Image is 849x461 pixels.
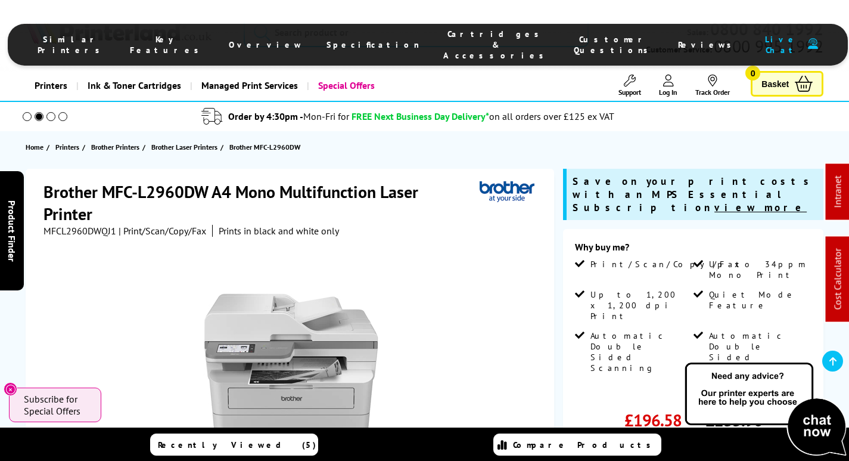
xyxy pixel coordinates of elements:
span: Log In [659,88,677,97]
a: Printers [55,141,82,153]
span: £196.58 [624,409,682,431]
a: Intranet [832,176,844,208]
a: Support [618,75,641,97]
div: Why buy me? [575,241,811,259]
span: Brother MFC-L2960DW [229,141,300,153]
a: Compare Products [493,434,661,456]
span: Print/Scan/Copy/Fax [590,259,744,270]
a: Log In [659,75,677,97]
a: Track Order [695,75,730,97]
img: Brother [480,181,534,203]
a: Managed Print Services [190,70,307,101]
span: Product Finder [6,200,18,261]
a: Brother Laser Printers [151,141,220,153]
span: Subscribe for Special Offers [24,393,89,417]
u: view more [714,201,807,214]
span: Recently Viewed (5) [158,440,316,450]
span: Similar Printers [38,34,106,55]
div: on all orders over £125 ex VAT [489,110,614,122]
span: Brother Laser Printers [151,141,217,153]
span: Customer Questions [574,34,654,55]
span: Up to 34ppm Mono Print [709,259,810,280]
h1: Brother MFC-L2960DW A4 Mono Multifunction Laser Printer [43,181,480,225]
a: Printers [26,70,76,101]
span: FREE Next Business Day Delivery* [352,110,489,122]
span: Home [26,141,43,153]
span: Order by 4:30pm - [228,110,349,122]
button: Close [4,382,17,396]
span: MFCL2960DWQJ1 [43,225,116,237]
span: Save on your print costs with an MPS Essential Subscription [573,175,814,214]
span: Ink & Toner Cartridges [88,70,181,101]
span: Reviews [678,39,738,50]
a: Brother Printers [91,141,142,153]
span: Quiet Mode Feature [709,289,810,311]
a: Cost Calculator [832,249,844,310]
i: Prints in black and white only [219,225,339,237]
span: 0 [745,66,760,81]
img: Open Live Chat window [682,361,849,459]
a: Ink & Toner Cartridges [76,70,190,101]
span: Printers [55,141,79,153]
a: Home [26,141,46,153]
span: Support [618,88,641,97]
a: Brother MFC-L2960DW [229,141,303,153]
span: Specification [326,39,419,50]
span: Cartridges & Accessories [443,29,550,61]
span: Brother Printers [91,141,139,153]
span: | Print/Scan/Copy/Fax [119,225,206,237]
span: Automatic Double Sided Printing [709,330,810,373]
a: Special Offers [307,70,384,101]
span: Live Chat [761,34,802,55]
span: Overview [229,39,303,50]
span: Key Features [130,34,205,55]
li: modal_delivery [6,106,810,127]
span: Automatic Double Sided Scanning [590,330,691,373]
span: Compare Products [513,440,657,450]
span: Up to 1,200 x 1,200 dpi Print [590,289,691,321]
img: user-headset-duotone.svg [808,38,818,49]
span: Basket [761,76,789,92]
span: Mon-Fri for [303,110,349,122]
a: Basket 0 [751,71,823,97]
a: Recently Viewed (5) [150,434,318,456]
